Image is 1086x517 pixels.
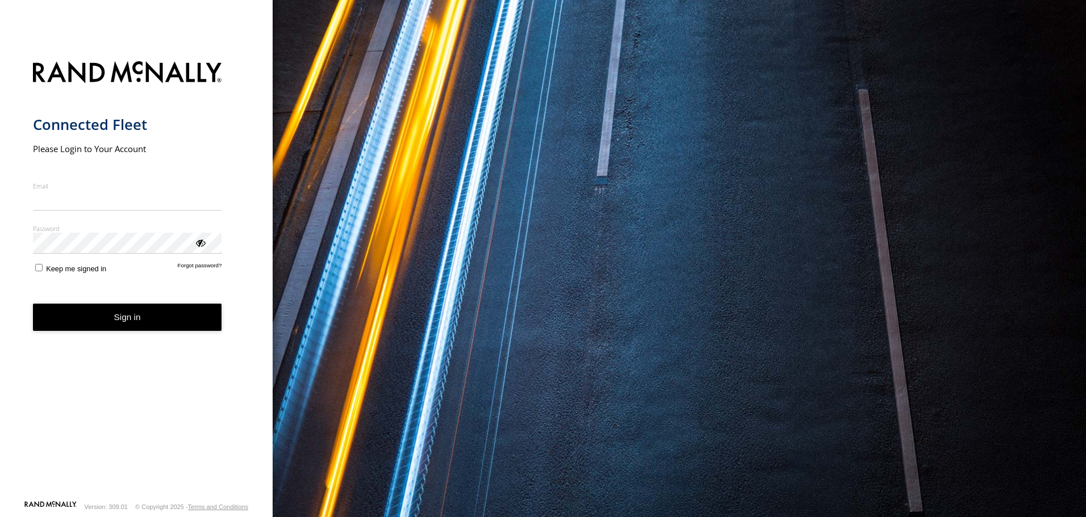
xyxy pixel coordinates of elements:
[33,54,240,500] form: main
[85,503,128,510] div: Version: 309.01
[188,503,248,510] a: Terms and Conditions
[33,224,222,233] label: Password
[194,237,206,248] div: ViewPassword
[33,182,222,190] label: Email
[33,59,222,88] img: Rand McNally
[24,501,77,512] a: Visit our Website
[46,264,106,273] span: Keep me signed in
[33,143,222,154] h2: Please Login to Your Account
[33,115,222,134] h1: Connected Fleet
[178,262,222,273] a: Forgot password?
[35,264,43,271] input: Keep me signed in
[135,503,248,510] div: © Copyright 2025 -
[33,304,222,331] button: Sign in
